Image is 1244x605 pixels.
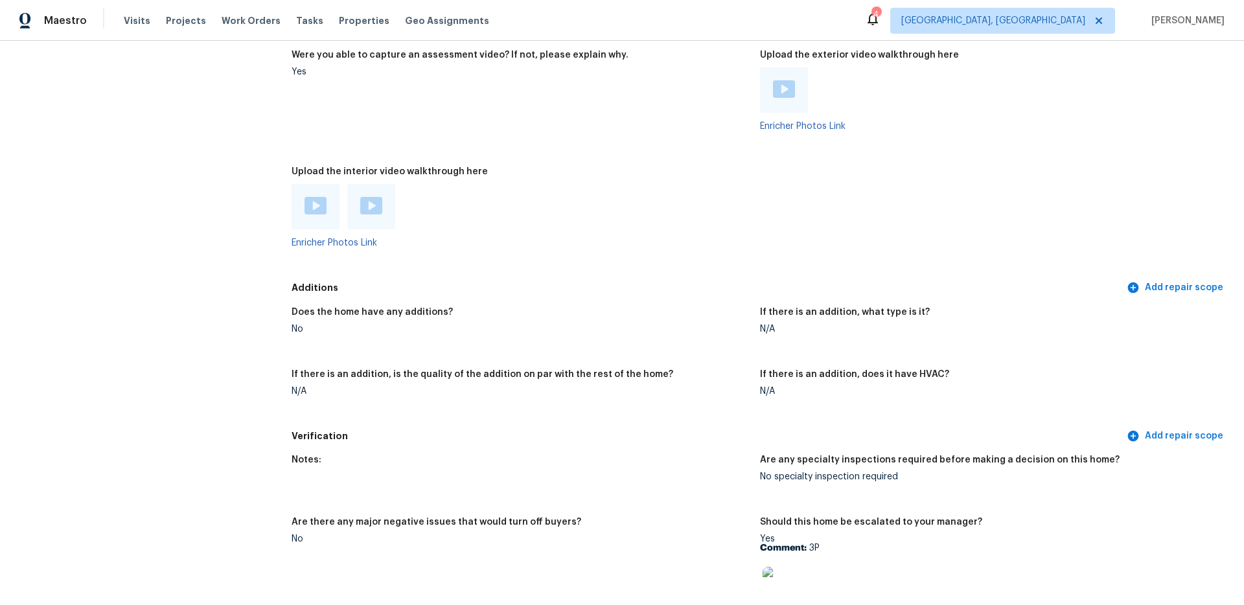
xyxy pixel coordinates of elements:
h5: Were you able to capture an assessment video? If not, please explain why. [292,51,628,60]
div: No specialty inspection required [760,472,1218,481]
h5: Upload the exterior video walkthrough here [760,51,959,60]
button: Add repair scope [1124,276,1228,300]
button: Add repair scope [1124,424,1228,448]
h5: If there is an addition, does it have HVAC? [760,370,949,379]
span: Add repair scope [1129,428,1223,444]
div: No [292,534,750,543]
b: Comment: [760,543,807,553]
span: Projects [166,14,206,27]
h5: If there is an addition, is the quality of the addition on par with the rest of the home? [292,370,673,379]
h5: Should this home be escalated to your manager? [760,518,982,527]
img: Play Video [360,197,382,214]
div: N/A [292,387,750,396]
span: Geo Assignments [405,14,489,27]
a: Enricher Photos Link [760,122,846,131]
div: Yes [292,67,750,76]
span: Properties [339,14,389,27]
span: Add repair scope [1129,280,1223,296]
div: N/A [760,325,1218,334]
span: Work Orders [222,14,281,27]
a: Enricher Photos Link [292,238,377,247]
a: Play Video [360,197,382,216]
a: Play Video [305,197,327,216]
h5: If there is an addition, what type is it? [760,308,930,317]
div: 4 [871,8,881,21]
span: Visits [124,14,150,27]
a: Play Video [773,80,795,100]
img: Play Video [305,197,327,214]
div: N/A [760,387,1218,396]
span: [GEOGRAPHIC_DATA], [GEOGRAPHIC_DATA] [901,14,1085,27]
div: No [292,325,750,334]
h5: Are there any major negative issues that would turn off buyers? [292,518,581,527]
img: Play Video [773,80,795,98]
h5: Upload the interior video walkthrough here [292,167,488,176]
h5: Verification [292,429,1124,443]
h5: Are any specialty inspections required before making a decision on this home? [760,455,1120,464]
h5: Notes: [292,455,321,464]
p: 3P [760,543,1218,553]
span: Maestro [44,14,87,27]
h5: Additions [292,281,1124,295]
span: Tasks [296,16,323,25]
h5: Does the home have any additions? [292,308,453,317]
span: [PERSON_NAME] [1146,14,1225,27]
